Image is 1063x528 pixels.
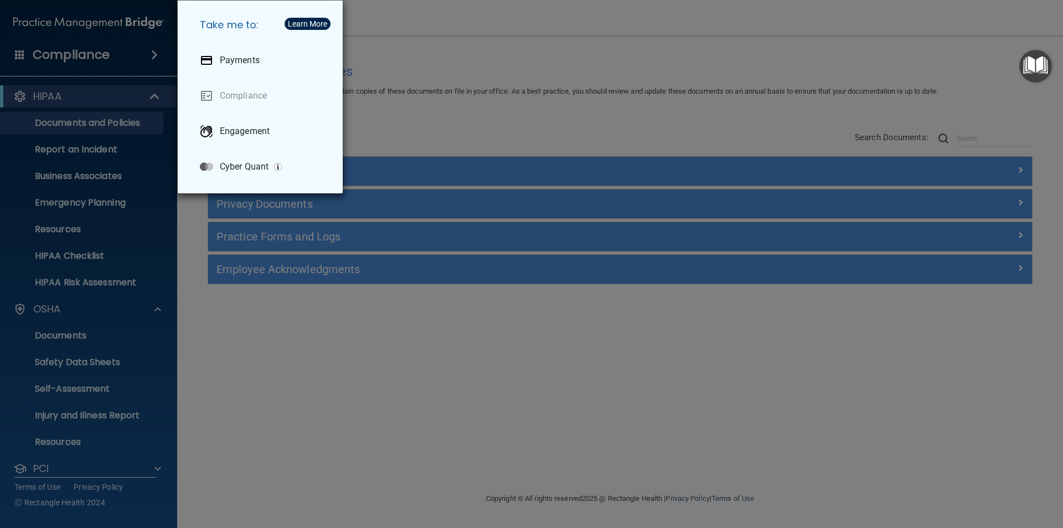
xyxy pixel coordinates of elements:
[191,45,334,76] a: Payments
[285,18,331,30] button: Learn More
[220,126,270,137] p: Engagement
[288,20,327,28] div: Learn More
[220,161,269,172] p: Cyber Quant
[191,116,334,147] a: Engagement
[220,55,260,66] p: Payments
[191,151,334,182] a: Cyber Quant
[191,80,334,111] a: Compliance
[1019,50,1052,83] button: Open Resource Center
[191,9,334,40] h5: Take me to:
